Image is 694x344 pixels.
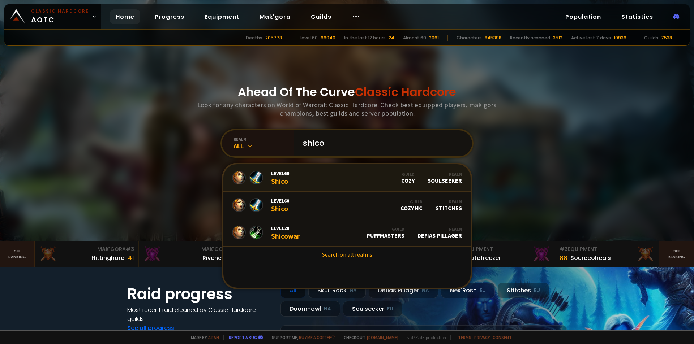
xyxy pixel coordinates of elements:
div: 41 [128,253,134,263]
div: Mak'Gora [39,245,134,253]
div: Soulseeker [343,301,402,317]
a: See all progress [127,324,174,332]
small: NA [350,287,357,294]
a: Report a bug [229,335,257,340]
div: Realm [417,226,462,232]
h4: Most recent raid cleaned by Classic Hardcore guilds [127,305,272,323]
div: Deaths [246,35,262,41]
a: Terms [458,335,471,340]
a: Level20ShicowarGuildPuffMastersRealmDefias Pillager [223,219,471,247]
div: Guild [367,226,404,232]
span: AOTC [31,8,89,25]
small: NA [422,287,429,294]
div: All [280,283,305,298]
div: Skull Rock [308,283,366,298]
div: Guild [401,171,415,177]
div: Stitches [436,199,462,212]
div: Defias Pillager [417,226,462,239]
a: Consent [493,335,512,340]
div: Shico [271,197,289,213]
div: Cozy HC [400,199,423,212]
div: Hittinghard [91,253,125,262]
a: Mak'Gora#3Hittinghard41 [35,241,139,267]
span: # 3 [126,245,134,253]
span: Support me, [267,335,335,340]
div: Almost 60 [403,35,426,41]
div: Equipment [560,245,655,253]
a: #2Equipment88Notafreezer [451,241,555,267]
div: Sourceoheals [570,253,611,262]
div: Level 60 [300,35,318,41]
a: Equipment [199,9,245,24]
div: 24 [389,35,394,41]
a: Buy me a coffee [299,335,335,340]
span: Level 20 [271,225,300,231]
div: Realm [436,199,462,204]
a: #3Equipment88Sourceoheals [555,241,659,267]
a: Seeranking [659,241,694,267]
div: Guild [400,199,423,204]
div: Guilds [644,35,658,41]
div: Mak'Gora [143,245,238,253]
div: 205778 [265,35,282,41]
div: Notafreezer [466,253,501,262]
div: 845398 [485,35,501,41]
span: Level 60 [271,170,289,177]
a: Level60ShicoGuildCozyRealmSoulseeker [223,164,471,192]
a: Population [560,9,607,24]
div: Active last 7 days [571,35,611,41]
div: 66040 [321,35,335,41]
div: Cozy [401,171,415,184]
span: Checkout [339,335,398,340]
a: Privacy [474,335,490,340]
span: # 3 [560,245,568,253]
span: Classic Hardcore [355,84,456,100]
a: Search on all realms [223,247,471,262]
a: Progress [149,9,190,24]
div: Characters [457,35,482,41]
div: 2061 [429,35,439,41]
a: Home [110,9,140,24]
div: Shico [271,170,289,186]
small: Classic Hardcore [31,8,89,14]
a: Statistics [616,9,659,24]
span: Level 60 [271,197,289,204]
a: a fan [208,335,219,340]
div: Defias Pillager [369,283,438,298]
h3: Look for any characters on World of Warcraft Classic Hardcore. Check best equipped players, mak'g... [194,101,500,117]
div: PuffMasters [367,226,404,239]
div: 10936 [614,35,626,41]
small: NA [324,305,331,313]
small: EU [387,305,393,313]
span: v. d752d5 - production [403,335,446,340]
span: Made by [187,335,219,340]
div: Doomhowl [280,301,340,317]
input: Search a character... [299,130,463,156]
div: 3512 [553,35,562,41]
small: EU [534,287,540,294]
div: Rivench [202,253,225,262]
div: Recently scanned [510,35,550,41]
div: realm [234,136,294,142]
div: 88 [560,253,567,263]
div: Nek'Rosh [441,283,495,298]
div: Realm [428,171,462,177]
h1: Ahead Of The Curve [238,83,456,101]
div: 7538 [661,35,672,41]
h1: Raid progress [127,283,272,305]
div: Shicowar [271,225,300,240]
a: Mak'Gora#2Rivench100 [139,241,243,267]
div: In the last 12 hours [344,35,386,41]
div: All [234,142,294,150]
small: EU [480,287,486,294]
a: Mak'gora [254,9,296,24]
div: Soulseeker [428,171,462,184]
a: Guilds [305,9,337,24]
a: Level60ShicoGuildCozy HCRealmStitches [223,192,471,219]
a: Classic HardcoreAOTC [4,4,101,29]
a: [DOMAIN_NAME] [367,335,398,340]
div: Stitches [498,283,549,298]
div: Equipment [455,245,551,253]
